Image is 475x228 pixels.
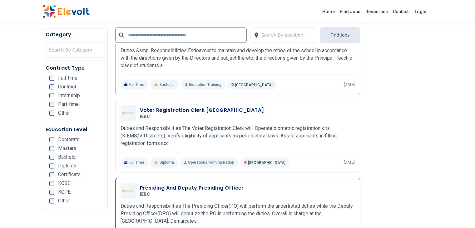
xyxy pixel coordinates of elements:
span: Contract [58,84,76,89]
h3: Presiding And Deputy Presiding Officer [140,184,244,192]
input: Other [49,198,54,203]
h5: Category [46,31,105,38]
input: Other [49,111,54,116]
input: Contract [49,84,54,89]
input: Full-time [49,76,54,81]
span: Other [58,111,70,116]
span: Full-time [58,76,77,81]
span: Certificate [58,172,81,177]
input: Diploma [49,163,54,168]
input: Certificate [49,172,54,177]
a: Home [320,7,337,17]
p: Duties and Responsibilities The Voter Registration Clerk will: Operate biometric registration kit... [121,125,355,147]
p: [DATE] [344,160,355,165]
input: Part-time [49,102,54,107]
input: KCSE [49,181,54,186]
span: IEBC [140,192,150,197]
span: IEBC [140,114,150,120]
p: Education Training [181,80,225,90]
input: Masters [49,146,54,151]
button: Find Jobs [320,27,360,43]
p: Full Time [121,157,148,167]
a: IEBCVoter Registration Clerk [GEOGRAPHIC_DATA]IEBCDuties and Responsibilities The Voter Registrat... [121,105,355,167]
p: [DATE] [344,82,355,87]
span: Part-time [58,102,79,107]
h5: Education Level [46,126,105,133]
a: Contact [390,7,411,17]
span: Bachelor [160,82,175,87]
span: KCPE [58,190,71,195]
span: Diploma [160,160,174,165]
a: Resources [363,7,390,17]
p: Full Time [121,80,148,90]
input: Doctorate [49,137,54,142]
h3: Voter Registration Clerk [GEOGRAPHIC_DATA] [140,107,264,114]
p: Operations Administration [180,157,238,167]
span: Diploma [58,163,76,168]
iframe: Advertisement [368,28,445,216]
img: Elevolt [43,5,90,18]
span: Masters [58,146,77,151]
iframe: Chat Widget [444,198,475,228]
span: [GEOGRAPHIC_DATA] [248,161,285,165]
a: Makini SchoolsPP2 TeacherMakini SchoolsDuties &amp; Responsibilities Endeavour to maintain and de... [121,27,355,90]
p: Duties &amp; Responsibilities Endeavour to maintain and develop the ethos of the school in accord... [121,47,355,69]
span: Other [58,198,70,203]
input: KCPE [49,190,54,195]
span: Doctorate [58,137,80,142]
p: Duties and Responsibilities The Presiding Officer(PO) will perform the underlisted duties while t... [121,202,355,225]
a: Find Jobs [337,7,363,17]
span: Internship [58,93,80,98]
input: Internship [49,93,54,98]
span: Bachelor [58,155,77,160]
input: Bachelor [49,155,54,160]
h5: Contract Type [46,64,105,72]
span: KCSE [58,181,70,186]
img: IEBC [122,190,135,192]
img: IEBC [122,112,135,114]
span: [GEOGRAPHIC_DATA] [235,83,273,87]
a: Login [411,5,430,18]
